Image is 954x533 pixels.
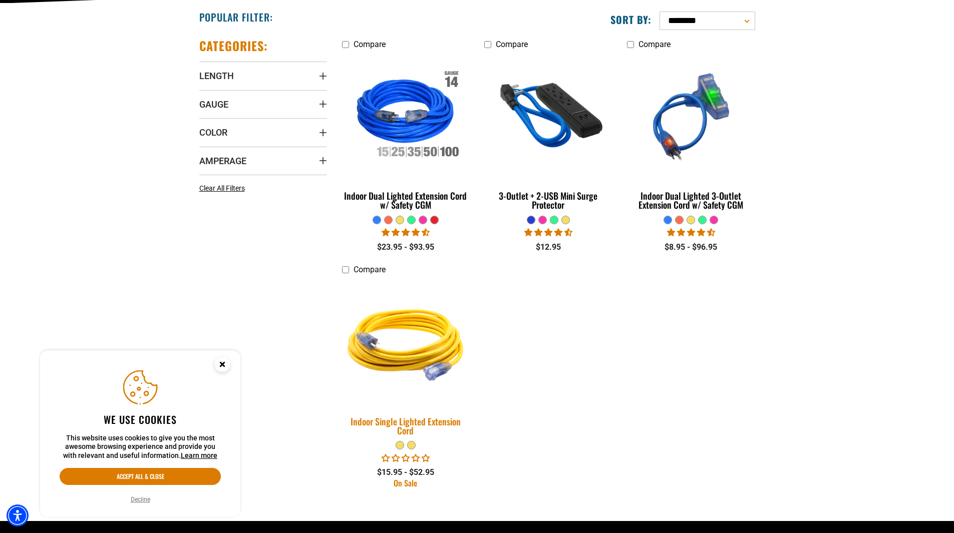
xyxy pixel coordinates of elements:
[199,38,268,54] h2: Categories:
[199,147,327,175] summary: Amperage
[128,494,153,504] button: Decline
[627,54,755,215] a: blue Indoor Dual Lighted 3-Outlet Extension Cord w/ Safety CGM
[199,99,228,110] span: Gauge
[336,278,476,406] img: Yellow
[199,127,227,138] span: Color
[342,479,470,487] div: On Sale
[382,453,430,463] span: 0.00 stars
[343,59,469,174] img: Indoor Dual Lighted Extension Cord w/ Safety CGM
[342,191,470,209] div: Indoor Dual Lighted Extension Cord w/ Safety CGM
[354,265,386,274] span: Compare
[342,54,470,215] a: Indoor Dual Lighted Extension Cord w/ Safety CGM Indoor Dual Lighted Extension Cord w/ Safety CGM
[484,241,612,253] div: $12.95
[40,350,240,517] aside: Cookie Consent
[484,191,612,209] div: 3-Outlet + 2-USB Mini Surge Protector
[610,13,652,26] label: Sort by:
[199,90,327,118] summary: Gauge
[199,183,249,194] a: Clear All Filters
[199,11,273,24] h2: Popular Filter:
[524,228,572,237] span: 4.36 stars
[342,466,470,478] div: $15.95 - $52.95
[199,184,245,192] span: Clear All Filters
[60,413,221,426] h2: We use cookies
[484,54,612,215] a: blue 3-Outlet + 2-USB Mini Surge Protector
[627,241,755,253] div: $8.95 - $96.95
[627,191,755,209] div: Indoor Dual Lighted 3-Outlet Extension Cord w/ Safety CGM
[496,40,528,49] span: Compare
[342,417,470,435] div: Indoor Single Lighted Extension Cord
[199,118,327,146] summary: Color
[354,40,386,49] span: Compare
[639,40,671,49] span: Compare
[667,228,715,237] span: 4.33 stars
[199,70,234,82] span: Length
[60,468,221,485] button: Accept all & close
[382,228,430,237] span: 4.40 stars
[204,350,240,381] button: Close this option
[7,504,29,526] div: Accessibility Menu
[199,62,327,90] summary: Length
[181,451,217,459] a: This website uses cookies to give you the most awesome browsing experience and provide you with r...
[60,434,221,460] p: This website uses cookies to give you the most awesome browsing experience and provide you with r...
[485,59,611,174] img: blue
[342,280,470,441] a: Yellow Indoor Single Lighted Extension Cord
[199,155,246,167] span: Amperage
[342,241,470,253] div: $23.95 - $93.95
[628,59,754,174] img: blue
